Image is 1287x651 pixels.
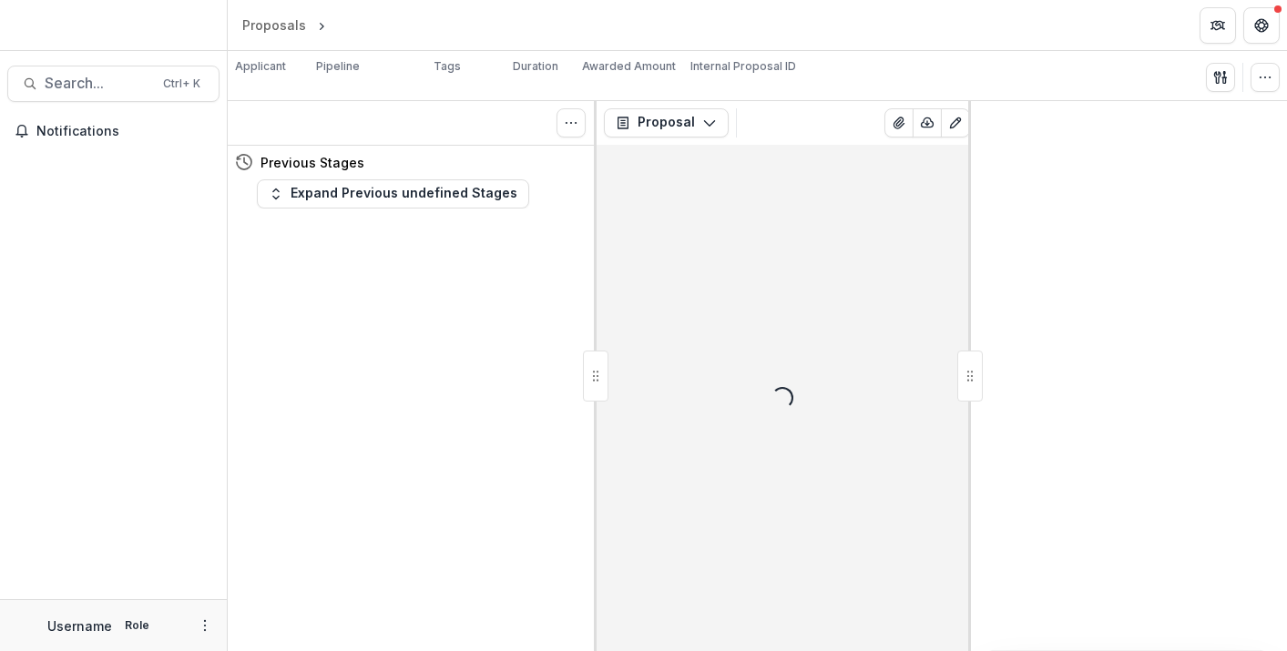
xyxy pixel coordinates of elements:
[7,66,220,102] button: Search...
[47,616,112,636] p: Username
[7,117,220,146] button: Notifications
[1200,7,1236,44] button: Partners
[194,615,216,636] button: More
[513,58,558,75] p: Duration
[257,179,529,209] button: Expand Previous undefined Stages
[45,75,152,92] span: Search...
[690,58,796,75] p: Internal Proposal ID
[941,108,970,137] button: Edit as form
[582,58,676,75] p: Awarded Amount
[242,15,306,35] div: Proposals
[235,58,286,75] p: Applicant
[557,108,586,137] button: Toggle View Cancelled Tasks
[159,74,204,94] div: Ctrl + K
[235,12,313,38] a: Proposals
[119,617,155,634] p: Role
[36,124,212,139] span: Notifications
[884,108,914,137] button: View Attached Files
[1243,7,1280,44] button: Get Help
[260,153,364,172] h4: Previous Stages
[434,58,461,75] p: Tags
[316,58,360,75] p: Pipeline
[235,12,407,38] nav: breadcrumb
[604,108,729,137] button: Proposal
